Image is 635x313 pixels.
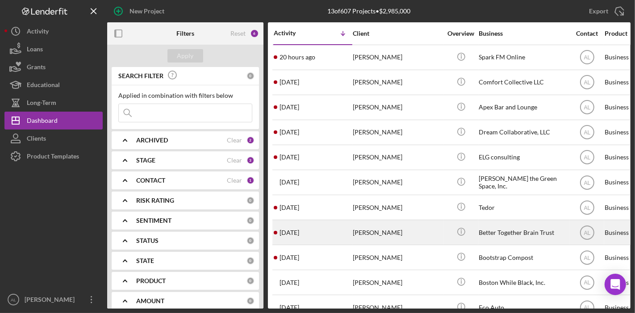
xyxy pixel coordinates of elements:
[176,30,194,37] b: Filters
[22,291,80,311] div: [PERSON_NAME]
[353,96,442,119] div: [PERSON_NAME]
[479,121,568,144] div: Dream Collaborative, LLC
[4,94,103,112] button: Long-Term
[584,204,590,211] text: AL
[4,129,103,147] button: Clients
[444,30,478,37] div: Overview
[4,291,103,309] button: AL[PERSON_NAME]
[280,79,299,86] time: 2025-08-18 02:26
[4,40,103,58] button: Loans
[584,129,590,136] text: AL
[479,246,568,269] div: Bootstrap Compost
[353,171,442,194] div: [PERSON_NAME]
[479,171,568,194] div: [PERSON_NAME] the Green Space, Inc.
[353,271,442,294] div: [PERSON_NAME]
[136,157,155,164] b: STAGE
[479,221,568,244] div: Better Together Brain Trust
[274,29,313,37] div: Activity
[246,196,255,204] div: 0
[584,179,590,186] text: AL
[4,147,103,165] button: Product Templates
[584,104,590,111] text: AL
[246,136,255,144] div: 2
[280,54,315,61] time: 2025-08-18 20:32
[353,146,442,169] div: [PERSON_NAME]
[177,49,194,63] div: Apply
[479,196,568,219] div: Tedor
[353,121,442,144] div: [PERSON_NAME]
[280,104,299,111] time: 2025-08-15 21:10
[580,2,631,20] button: Export
[246,176,255,184] div: 1
[130,2,164,20] div: New Project
[136,237,159,244] b: STATUS
[4,22,103,40] button: Activity
[118,92,252,99] div: Applied in combination with filters below
[227,157,242,164] div: Clear
[107,2,173,20] button: New Project
[280,154,299,161] time: 2025-08-11 18:32
[4,112,103,129] button: Dashboard
[589,2,608,20] div: Export
[27,147,79,167] div: Product Templates
[27,76,60,96] div: Educational
[353,46,442,69] div: [PERSON_NAME]
[280,229,299,236] time: 2025-07-16 14:22
[136,177,165,184] b: CONTACT
[584,305,590,311] text: AL
[27,94,56,114] div: Long-Term
[4,58,103,76] button: Grants
[246,277,255,285] div: 0
[27,40,43,60] div: Loans
[584,79,590,86] text: AL
[118,72,163,79] b: SEARCH FILTER
[246,72,255,80] div: 0
[136,137,168,144] b: ARCHIVED
[584,255,590,261] text: AL
[479,146,568,169] div: ELG consulting
[246,237,255,245] div: 0
[280,204,299,211] time: 2025-07-18 20:11
[11,297,16,302] text: AL
[353,30,442,37] div: Client
[227,177,242,184] div: Clear
[605,274,626,295] div: Open Intercom Messenger
[246,257,255,265] div: 0
[167,49,203,63] button: Apply
[353,71,442,94] div: [PERSON_NAME]
[479,271,568,294] div: Boston While Black, Inc.
[27,112,58,132] div: Dashboard
[280,254,299,261] time: 2025-07-09 02:23
[136,197,174,204] b: RISK RATING
[246,297,255,305] div: 0
[136,217,171,224] b: SENTIMENT
[136,297,164,305] b: AMOUNT
[280,129,299,136] time: 2025-08-15 19:57
[327,8,410,15] div: 13 of 607 Projects • $2,985,000
[250,29,259,38] div: 6
[584,154,590,161] text: AL
[136,277,166,284] b: PRODUCT
[27,129,46,150] div: Clients
[570,30,604,37] div: Contact
[479,46,568,69] div: Spark FM Online
[27,22,49,42] div: Activity
[27,58,46,78] div: Grants
[280,304,299,311] time: 2024-12-11 16:27
[584,230,590,236] text: AL
[280,179,299,186] time: 2025-07-24 17:29
[246,217,255,225] div: 0
[246,156,255,164] div: 3
[4,76,103,94] button: Educational
[280,279,299,286] time: 2025-04-10 13:48
[353,221,442,244] div: [PERSON_NAME]
[227,137,242,144] div: Clear
[479,30,568,37] div: Business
